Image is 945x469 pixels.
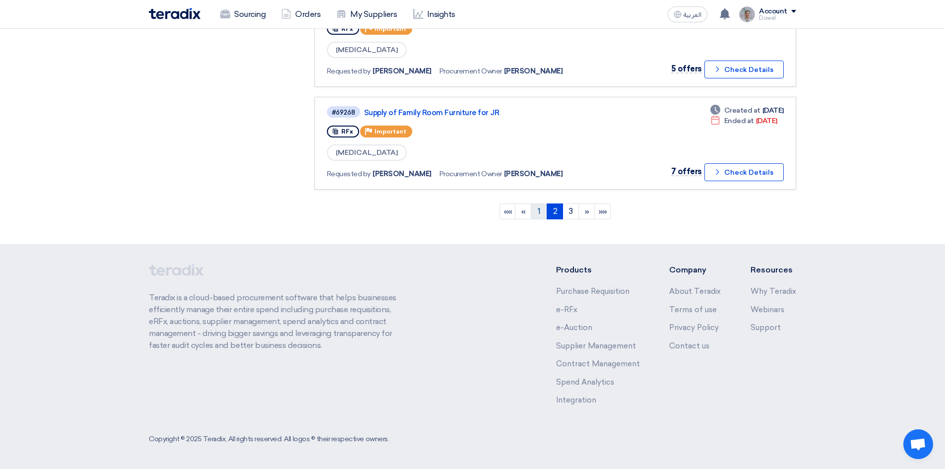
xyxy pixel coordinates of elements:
a: Support [751,323,781,332]
span: 7 offers [671,167,702,176]
a: Purchase Requisition [556,287,630,296]
a: 2 [547,203,563,219]
span: Important [375,25,406,32]
a: Last [594,203,611,219]
a: Terms of use [669,305,717,314]
a: About Teradix [669,287,721,296]
a: Why Teradix [751,287,796,296]
a: e-RFx [556,305,577,314]
span: RFx [341,25,353,32]
a: 1 [531,203,547,219]
a: Privacy Policy [669,323,719,332]
a: Spend Analytics [556,378,614,387]
span: Created at [724,105,760,116]
a: 3 [563,203,579,219]
button: Check Details [704,163,784,181]
span: [PERSON_NAME] [373,66,432,76]
a: Orders [273,3,328,25]
img: IMG_1753965247717.jpg [739,6,755,22]
span: العربية [684,11,701,18]
div: #69268 [332,109,355,116]
div: Account [759,7,787,16]
div: [DATE] [710,105,784,116]
a: Supply of Family Room Furniture for JR [364,108,612,117]
li: Resources [751,264,796,276]
span: Requested by [327,66,371,76]
ngb-pagination: Default pagination [315,200,796,224]
a: Contact us [669,341,709,350]
span: Procurement Owner [440,169,502,179]
a: My Suppliers [328,3,405,25]
div: Copyright © 2025 Teradix, All rights reserved. All logos © their respective owners. [149,434,389,444]
span: [MEDICAL_DATA] [327,42,407,58]
span: Ended at [724,116,754,126]
div: [DATE] [710,116,777,126]
li: Products [556,264,640,276]
a: Supplier Management [556,341,636,350]
span: [PERSON_NAME] [373,169,432,179]
span: [MEDICAL_DATA] [327,144,407,161]
a: First [500,203,515,219]
a: Insights [405,3,463,25]
div: Dowel [759,15,796,21]
a: e-Auction [556,323,592,332]
button: العربية [668,6,707,22]
span: « [521,206,526,216]
p: Teradix is a cloud-based procurement software that helps businesses efficiently manage their enti... [149,292,408,351]
span: Procurement Owner [440,66,502,76]
a: Integration [556,396,596,404]
span: [PERSON_NAME] [504,169,563,179]
a: Sourcing [212,3,273,25]
button: Check Details [704,61,784,78]
span: RFx [341,128,353,135]
a: Next [578,203,595,219]
span: Requested by [327,169,371,179]
span: «« [504,206,512,216]
a: Previous [515,203,531,219]
a: Open chat [903,429,933,459]
span: Important [375,128,406,135]
span: 5 offers [671,64,702,73]
a: Contract Management [556,359,640,368]
img: Teradix logo [149,8,200,19]
li: Company [669,264,721,276]
span: »» [599,206,607,216]
span: [PERSON_NAME] [504,66,563,76]
span: » [585,206,589,216]
a: Webinars [751,305,784,314]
